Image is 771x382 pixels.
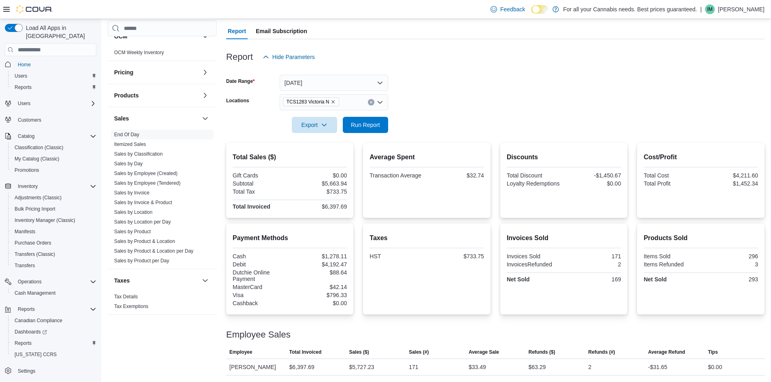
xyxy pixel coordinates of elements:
[11,316,66,325] a: Canadian Compliance
[16,5,53,13] img: Cova
[233,203,270,210] strong: Total Invoiced
[15,73,27,79] span: Users
[15,144,64,151] span: Classification (Classic)
[15,115,96,125] span: Customers
[644,172,699,179] div: Total Cost
[114,32,199,40] button: OCM
[114,303,149,310] span: Tax Exemptions
[18,368,35,374] span: Settings
[114,248,193,254] span: Sales by Product & Location per Day
[11,227,96,236] span: Manifests
[8,249,100,260] button: Transfers (Classic)
[18,61,31,68] span: Home
[114,276,199,285] button: Taxes
[409,362,418,372] div: 171
[114,68,199,76] button: Pricing
[114,32,127,40] h3: OCM
[291,172,347,179] div: $0.00
[8,215,100,226] button: Inventory Manager (Classic)
[289,349,322,355] span: Total Invoiced
[15,59,96,69] span: Home
[292,117,337,133] button: Export
[507,172,562,179] div: Total Discount
[114,114,129,122] h3: Sales
[11,350,60,359] a: [US_STATE] CCRS
[18,117,41,123] span: Customers
[291,284,347,290] div: $42.14
[469,349,499,355] span: Average Sale
[343,117,388,133] button: Run Report
[8,260,100,271] button: Transfers
[11,143,67,152] a: Classification (Classic)
[283,97,340,106] span: TCS1283 Victoria N
[351,121,380,129] span: Run Report
[565,172,621,179] div: -$1,450.67
[2,114,100,126] button: Customers
[228,23,246,39] span: Report
[331,99,336,104] button: Remove TCS1283 Victoria N from selection in this group
[226,52,253,62] h3: Report
[233,172,288,179] div: Gift Cards
[15,167,39,173] span: Promotions
[200,68,210,77] button: Pricing
[8,226,100,237] button: Manifests
[11,238,96,248] span: Purchase Orders
[8,315,100,326] button: Canadian Compliance
[565,276,621,283] div: 169
[11,215,79,225] a: Inventory Manager (Classic)
[11,316,96,325] span: Canadian Compliance
[18,133,34,139] span: Catalog
[15,351,57,358] span: [US_STATE] CCRS
[114,141,146,147] a: Itemized Sales
[368,99,374,106] button: Clear input
[114,160,143,167] span: Sales by Day
[2,181,100,192] button: Inventory
[644,261,699,268] div: Items Refunded
[11,327,96,337] span: Dashboards
[370,152,484,162] h2: Average Spent
[8,142,100,153] button: Classification (Classic)
[23,24,96,40] span: Load All Apps in [GEOGRAPHIC_DATA]
[487,1,528,17] a: Feedback
[11,249,58,259] a: Transfers (Classic)
[114,209,153,215] a: Sales by Location
[529,349,555,355] span: Refunds ($)
[226,359,286,375] div: [PERSON_NAME]
[2,276,100,287] button: Operations
[114,219,171,225] span: Sales by Location per Day
[233,233,347,243] h2: Payment Methods
[15,262,35,269] span: Transfers
[291,261,347,268] div: $4,192.47
[370,253,425,260] div: HST
[529,362,546,372] div: $63.29
[11,143,96,152] span: Classification (Classic)
[8,349,100,360] button: [US_STATE] CCRS
[226,78,255,84] label: Date Range
[15,277,96,287] span: Operations
[114,209,153,215] span: Sales by Location
[8,338,100,349] button: Reports
[15,84,32,91] span: Reports
[289,362,314,372] div: $6,397.69
[644,233,758,243] h2: Products Sold
[114,151,163,157] a: Sales by Classification
[200,114,210,123] button: Sales
[648,362,667,372] div: -$31.65
[708,349,718,355] span: Tips
[11,165,42,175] a: Promotions
[563,4,697,14] p: For all your Cannabis needs. Best prices guaranteed.
[377,99,383,106] button: Open list of options
[8,70,100,82] button: Users
[11,350,96,359] span: Washington CCRS
[233,152,347,162] h2: Total Sales ($)
[644,180,699,187] div: Total Profit
[8,326,100,338] a: Dashboards
[2,58,100,70] button: Home
[233,253,288,260] div: Cash
[15,304,96,314] span: Reports
[15,182,96,191] span: Inventory
[565,180,621,187] div: $0.00
[114,68,133,76] h3: Pricing
[291,188,347,195] div: $733.75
